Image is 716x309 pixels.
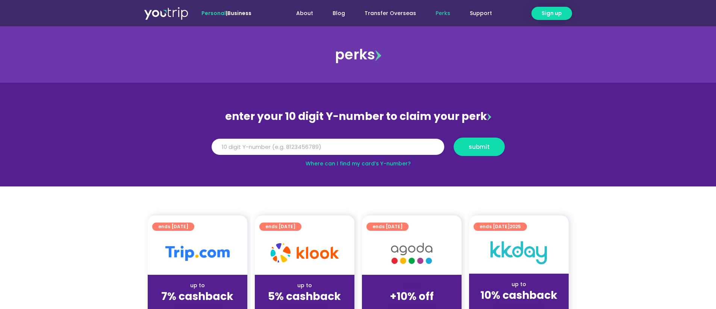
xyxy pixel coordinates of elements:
a: Perks [426,6,460,20]
input: 10 digit Y-number (e.g. 8123456789) [212,139,444,155]
button: submit [454,138,505,156]
nav: Menu [272,6,502,20]
div: up to [475,280,563,288]
span: up to [405,282,419,289]
a: Support [460,6,502,20]
span: Sign up [542,9,562,17]
span: submit [469,144,490,150]
form: Y Number [212,138,505,162]
strong: 5% cashback [268,289,341,304]
div: enter your 10 digit Y-number to claim your perk [208,107,509,126]
span: ends [DATE] [158,223,188,231]
a: Transfer Overseas [355,6,426,20]
a: ends [DATE]2025 [474,223,527,231]
a: Business [227,9,251,17]
div: up to [261,282,348,289]
a: ends [DATE] [366,223,409,231]
a: About [286,6,323,20]
a: Sign up [531,7,572,20]
span: ends [DATE] [372,223,403,231]
div: up to [154,282,241,289]
a: ends [DATE] [152,223,194,231]
a: ends [DATE] [259,223,301,231]
span: ends [DATE] [480,223,521,231]
span: Personal [201,9,226,17]
span: 2025 [510,223,521,230]
strong: +10% off [390,289,434,304]
span: | [201,9,251,17]
strong: 10% cashback [480,288,557,303]
a: Blog [323,6,355,20]
a: Where can I find my card’s Y-number? [306,160,411,167]
strong: 7% cashback [161,289,233,304]
span: ends [DATE] [265,223,295,231]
